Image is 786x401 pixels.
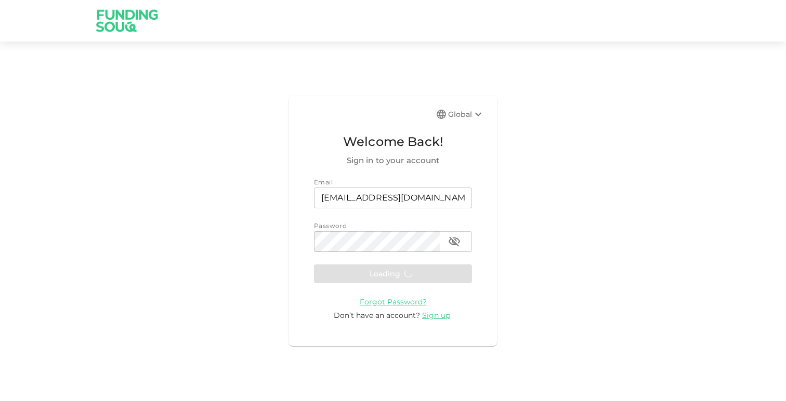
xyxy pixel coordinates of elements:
[360,297,427,306] a: Forgot Password?
[314,132,472,152] span: Welcome Back!
[314,222,347,230] span: Password
[314,188,472,208] input: email
[334,311,420,320] span: Don’t have an account?
[314,178,333,186] span: Email
[314,154,472,167] span: Sign in to your account
[314,231,440,252] input: password
[422,311,450,320] span: Sign up
[448,108,484,121] div: Global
